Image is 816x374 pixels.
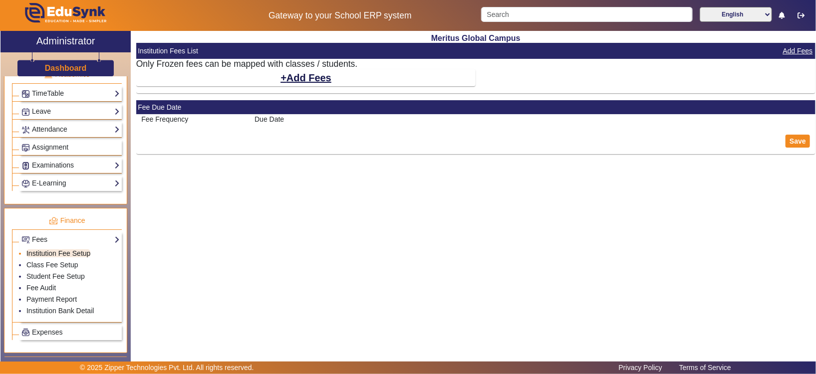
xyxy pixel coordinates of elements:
button: Add Fees [279,69,332,86]
a: Administrator [0,31,131,52]
a: Expenses [21,327,120,338]
a: Institution Bank Detail [26,307,94,315]
div: Due Date [250,114,816,125]
span: Assignment [32,143,68,151]
a: Assignment [21,142,120,153]
h2: Administrator [36,35,95,47]
a: Fee Audit [26,284,56,292]
a: Institution Fee Setup [26,249,90,257]
h5: Gateway to your School ERP system [210,10,471,21]
a: Payment Report [26,295,77,303]
a: Privacy Policy [614,361,667,374]
a: Class Fee Setup [26,261,78,269]
input: Search [481,7,692,22]
a: Student Fee Setup [26,272,85,280]
h3: Dashboard [45,63,87,73]
mat-card-header: Institution Fees List [136,43,816,59]
a: Terms of Service [674,361,736,374]
button: Save [786,135,810,148]
div: Fee Frequency [136,114,250,125]
img: finance.png [49,216,58,225]
p: Finance [12,215,122,226]
img: Assignments.png [22,144,29,152]
p: © 2025 Zipper Technologies Pvt. Ltd. All rights reserved. [80,363,254,373]
a: Dashboard [44,63,87,73]
span: Expenses [32,328,62,336]
img: Payroll.png [22,329,29,336]
h2: Meritus Global Campus [136,33,816,43]
h5: Only Frozen fees can be mapped with classes / students. [136,59,816,69]
button: Add Fees [782,45,814,57]
mat-card-header: Fee Due Date [136,100,816,114]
